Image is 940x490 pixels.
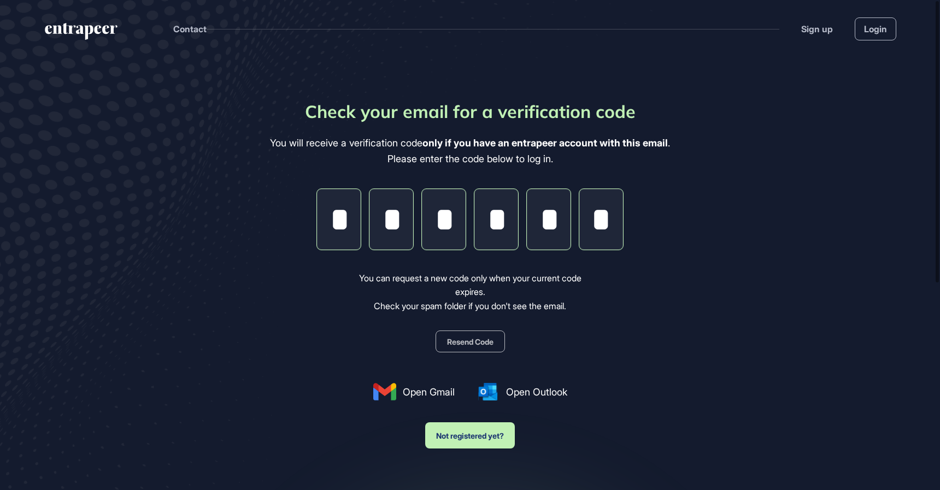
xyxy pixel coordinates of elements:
[270,135,670,167] div: You will receive a verification code . Please enter the code below to log in.
[855,17,896,40] a: Login
[425,422,515,448] button: Not registered yet?
[506,385,567,399] span: Open Outlook
[436,330,505,352] button: Resend Code
[373,383,455,400] a: Open Gmail
[44,23,119,44] a: entrapeer-logo
[422,137,668,149] b: only if you have an entrapeer account with this email
[344,271,597,314] div: You can request a new code only when your current code expires. Check your spam folder if you don...
[403,385,455,399] span: Open Gmail
[477,383,567,400] a: Open Outlook
[305,98,636,125] div: Check your email for a verification code
[425,411,515,448] a: Not registered yet?
[173,22,207,36] button: Contact
[801,22,833,36] a: Sign up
